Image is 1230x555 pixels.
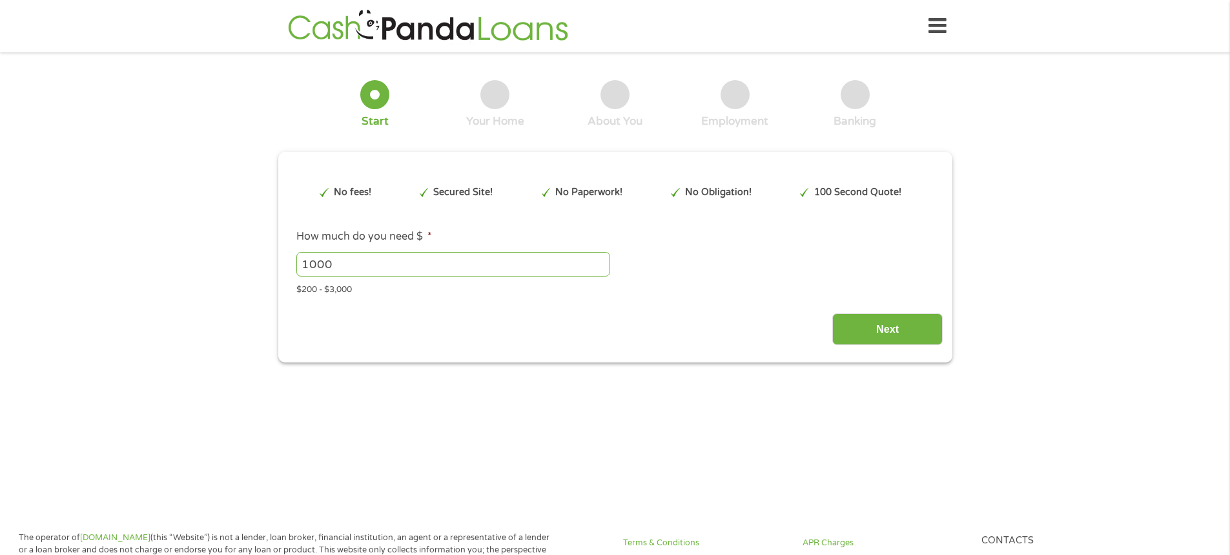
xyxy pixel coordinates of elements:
h4: Contacts [981,535,1145,547]
p: No Obligation! [685,185,752,200]
div: Banking [834,114,876,129]
div: $200 - $3,000 [296,279,933,297]
p: No fees! [334,185,371,200]
p: Secured Site! [433,185,493,200]
a: APR Charges [803,537,967,549]
input: Next [832,313,943,345]
p: No Paperwork! [555,185,622,200]
a: [DOMAIN_NAME] [80,532,150,543]
div: About You [588,114,642,129]
div: Start [362,114,389,129]
div: Your Home [466,114,524,129]
label: How much do you need $ [296,230,432,244]
a: Terms & Conditions [623,537,787,549]
div: Employment [701,114,768,129]
p: 100 Second Quote! [814,185,901,200]
img: GetLoanNow Logo [284,8,572,45]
